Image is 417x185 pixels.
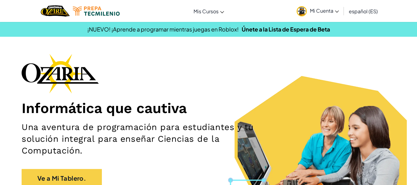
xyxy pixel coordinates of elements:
a: Mi Cuenta [294,1,342,21]
span: español (ES) [349,8,378,15]
a: Ozaria by CodeCombat logo [41,5,69,17]
h1: Informática que cautiva [22,99,395,117]
img: Home [41,5,69,17]
a: Mis Cursos [190,3,227,19]
h2: Una aventura de programación para estudiantes y tu solución integral para enseñar Ciencias de la ... [22,121,272,157]
a: Únete a la Lista de Espera de Beta [242,26,330,33]
span: Mis Cursos [194,8,219,15]
a: español (ES) [346,3,381,19]
span: Mi Cuenta [310,7,339,14]
img: Ozaria branding logo [22,54,99,93]
img: avatar [297,6,307,16]
img: Tecmilenio logo [73,6,120,16]
span: ¡NUEVO! ¡Aprende a programar mientras juegas en Roblox! [87,26,239,33]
